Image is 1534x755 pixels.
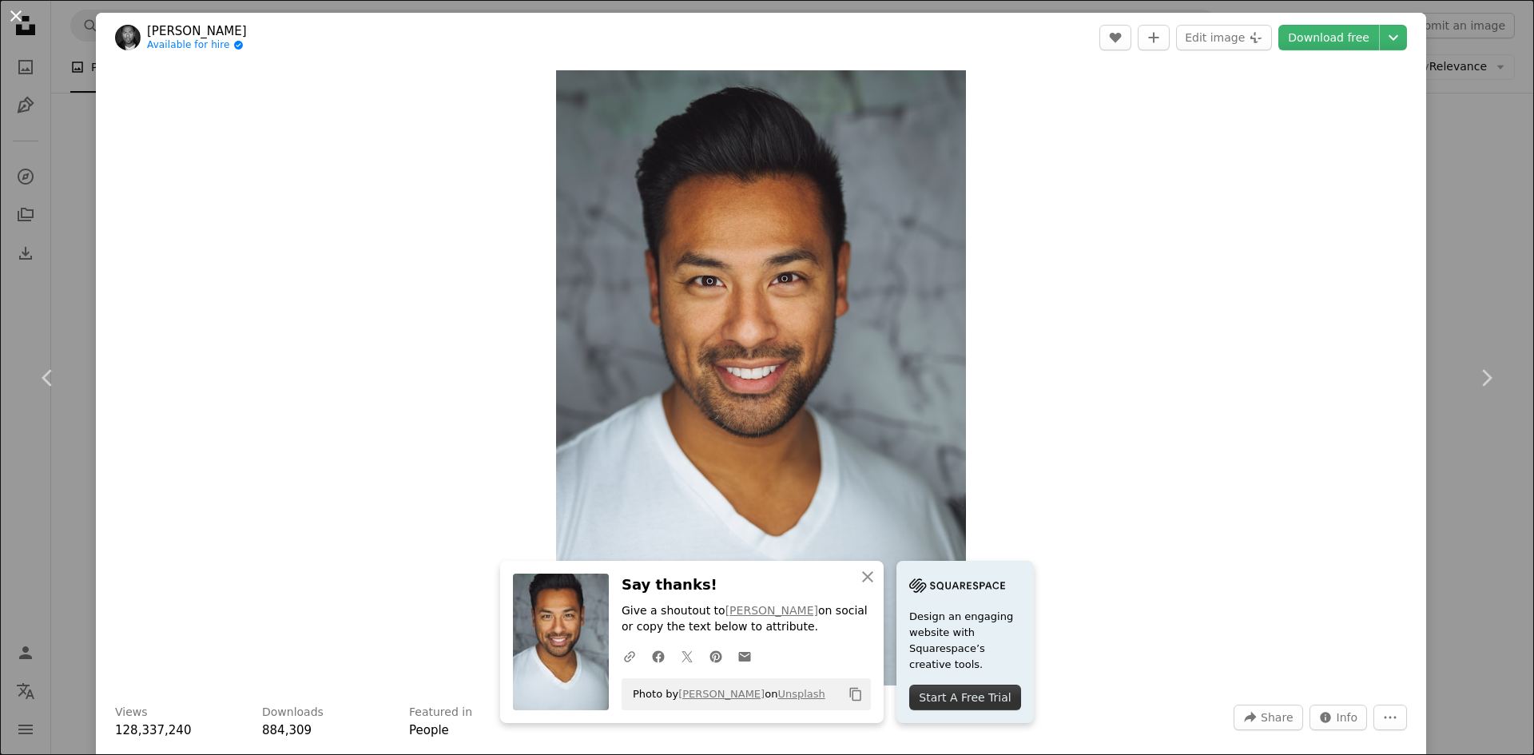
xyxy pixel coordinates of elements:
[622,603,871,635] p: Give a shoutout to on social or copy the text below to attribute.
[909,609,1021,673] span: Design an engaging website with Squarespace’s creative tools.
[1176,25,1272,50] button: Edit image
[409,723,449,737] a: People
[730,640,759,672] a: Share over email
[777,688,825,700] a: Unsplash
[147,39,247,52] a: Available for hire
[556,70,966,685] img: man wearing white V-neck shirt
[842,681,869,708] button: Copy to clipboard
[1337,705,1358,729] span: Info
[909,574,1005,598] img: file-1705255347840-230a6ab5bca9image
[909,685,1021,710] div: Start A Free Trial
[673,640,701,672] a: Share on Twitter
[1438,301,1534,455] a: Next
[147,23,247,39] a: [PERSON_NAME]
[115,25,141,50] img: Go to Joseph Gonzalez's profile
[701,640,730,672] a: Share on Pinterest
[262,723,312,737] span: 884,309
[1138,25,1170,50] button: Add to Collection
[896,561,1034,723] a: Design an engaging website with Squarespace’s creative tools.Start A Free Trial
[115,723,191,737] span: 128,337,240
[625,681,825,707] span: Photo by on
[622,574,871,597] h3: Say thanks!
[556,70,966,685] button: Zoom in on this image
[1309,705,1368,730] button: Stats about this image
[1373,705,1407,730] button: More Actions
[1278,25,1379,50] a: Download free
[1234,705,1302,730] button: Share this image
[644,640,673,672] a: Share on Facebook
[725,604,818,617] a: [PERSON_NAME]
[1099,25,1131,50] button: Like
[1380,25,1407,50] button: Choose download size
[262,705,324,721] h3: Downloads
[115,705,148,721] h3: Views
[409,705,472,721] h3: Featured in
[678,688,765,700] a: [PERSON_NAME]
[1261,705,1293,729] span: Share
